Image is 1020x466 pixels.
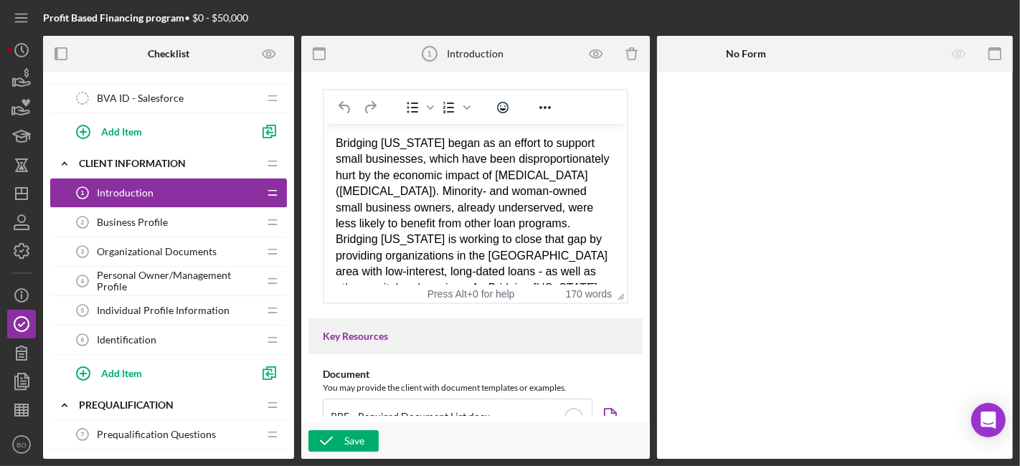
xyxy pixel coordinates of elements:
button: BO [7,430,36,459]
b: Checklist [148,48,189,60]
span: Introduction [97,187,154,199]
div: Key Resources [323,331,628,342]
div: Add Item [101,118,142,145]
b: Profit Based Financing program [43,11,184,24]
div: You may provide the client with document templates or examples. [323,381,628,395]
b: No Form [726,48,766,60]
span: Prequalification Questions [97,429,216,440]
button: Undo [333,98,357,118]
button: Preview as [253,38,285,70]
button: Add Item [65,117,251,146]
div: CLIENT INFORMATION [79,158,258,169]
div: RBF _ Required Document List.docx [331,411,490,422]
tspan: 3 [81,248,85,255]
button: Add Item [65,358,251,387]
span: Organizational Documents [97,246,217,257]
div: Bridging [US_STATE] began as an effort to support small businesses, which have been disproportion... [11,11,291,236]
tspan: 4 [81,277,85,285]
body: Rich Text Area. Press ALT-0 for help. [11,11,291,461]
div: Add Item [101,359,142,386]
tspan: 1 [427,49,431,58]
div: Press Alt+0 for help [424,288,518,300]
tspan: 1 [81,189,85,196]
div: Press the Up and Down arrow keys to resize the editor. [612,285,627,303]
div: Open Intercom Messenger [971,403,1006,437]
div: Introduction [448,48,504,60]
tspan: 5 [81,307,85,314]
div: Numbered list [437,98,473,118]
iframe: Rich Text Area [324,124,627,285]
span: Identification [97,334,156,346]
span: Individual Profile Information [97,305,230,316]
tspan: 2 [81,219,85,226]
button: Redo [358,98,382,118]
div: PREQUALIFICATION [79,399,258,411]
span: Business Profile [97,217,168,228]
div: • $0 - $50,000 [43,12,248,24]
div: Save [344,430,364,452]
tspan: 7 [81,431,85,438]
tspan: 6 [81,336,85,343]
span: BVA ID - Salesforce [97,92,184,104]
div: Document [323,368,628,380]
button: Reveal or hide additional toolbar items [533,98,557,118]
button: Emojis [491,98,515,118]
button: 170 words [566,288,613,300]
span: Personal Owner/Management Profile [97,270,258,293]
button: Save [308,430,379,452]
text: BO [16,441,27,449]
div: Bullet list [400,98,436,118]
